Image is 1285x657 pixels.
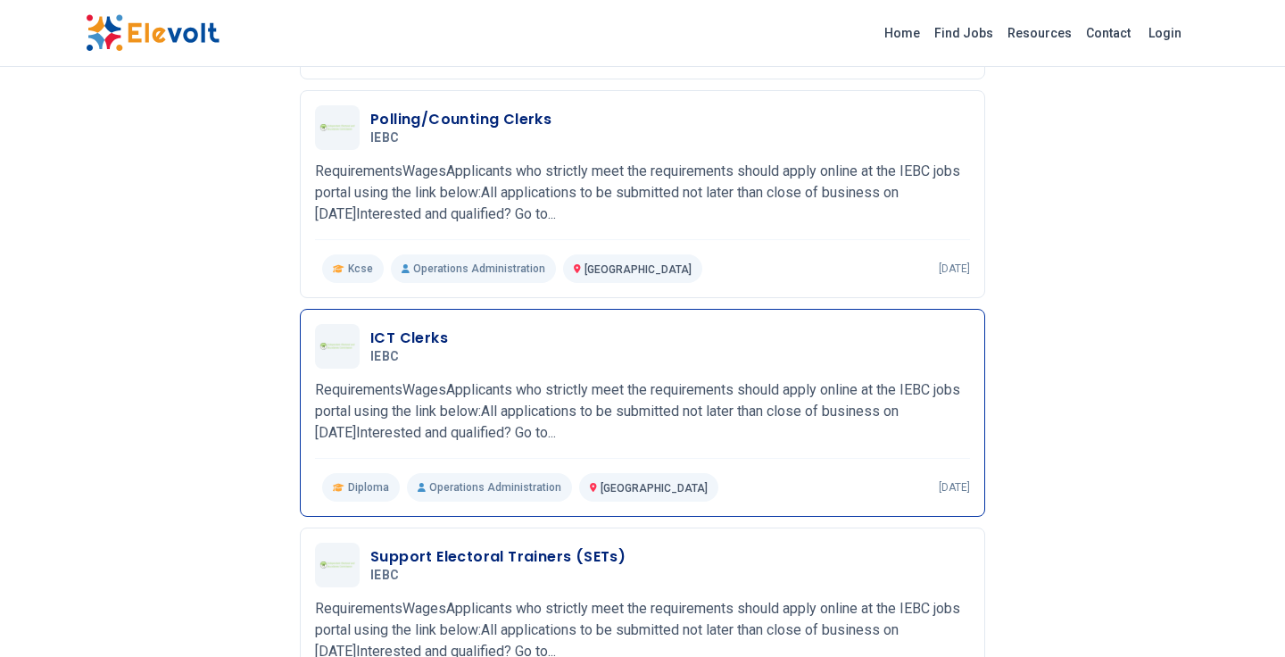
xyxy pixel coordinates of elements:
h3: Polling/Counting Clerks [370,109,551,130]
iframe: Advertisement [1014,80,1199,616]
p: RequirementsWagesApplicants who strictly meet the requirements should apply online at the IEBC jo... [315,161,970,225]
p: Operations Administration [407,473,572,502]
img: IEBC [319,124,355,131]
img: IEBC [319,561,355,569]
p: [DATE] [939,262,970,276]
span: Kcse [348,262,373,276]
span: [GEOGRAPHIC_DATA] [584,263,692,276]
p: [DATE] [939,480,970,495]
a: IEBCICT ClerksIEBCRequirementsWagesApplicants who strictly meet the requirements should apply onl... [315,324,970,502]
a: Home [877,19,927,47]
span: IEBC [370,349,399,365]
span: IEBC [370,568,399,584]
a: IEBCPolling/Counting ClerksIEBCRequirementsWagesApplicants who strictly meet the requirements sho... [315,105,970,283]
img: IEBC [319,343,355,350]
iframe: Advertisement [86,80,271,616]
img: Elevolt [86,14,220,52]
h3: ICT Clerks [370,328,448,349]
a: Find Jobs [927,19,1000,47]
span: [GEOGRAPHIC_DATA] [601,482,708,495]
a: Contact [1079,19,1138,47]
p: Operations Administration [391,254,556,283]
span: IEBC [370,130,399,146]
h3: Support Electoral Trainers (SETs) [370,546,626,568]
iframe: Chat Widget [1196,571,1285,657]
a: Resources [1000,19,1079,47]
a: Login [1138,15,1192,51]
p: RequirementsWagesApplicants who strictly meet the requirements should apply online at the IEBC jo... [315,379,970,444]
span: Diploma [348,480,389,495]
